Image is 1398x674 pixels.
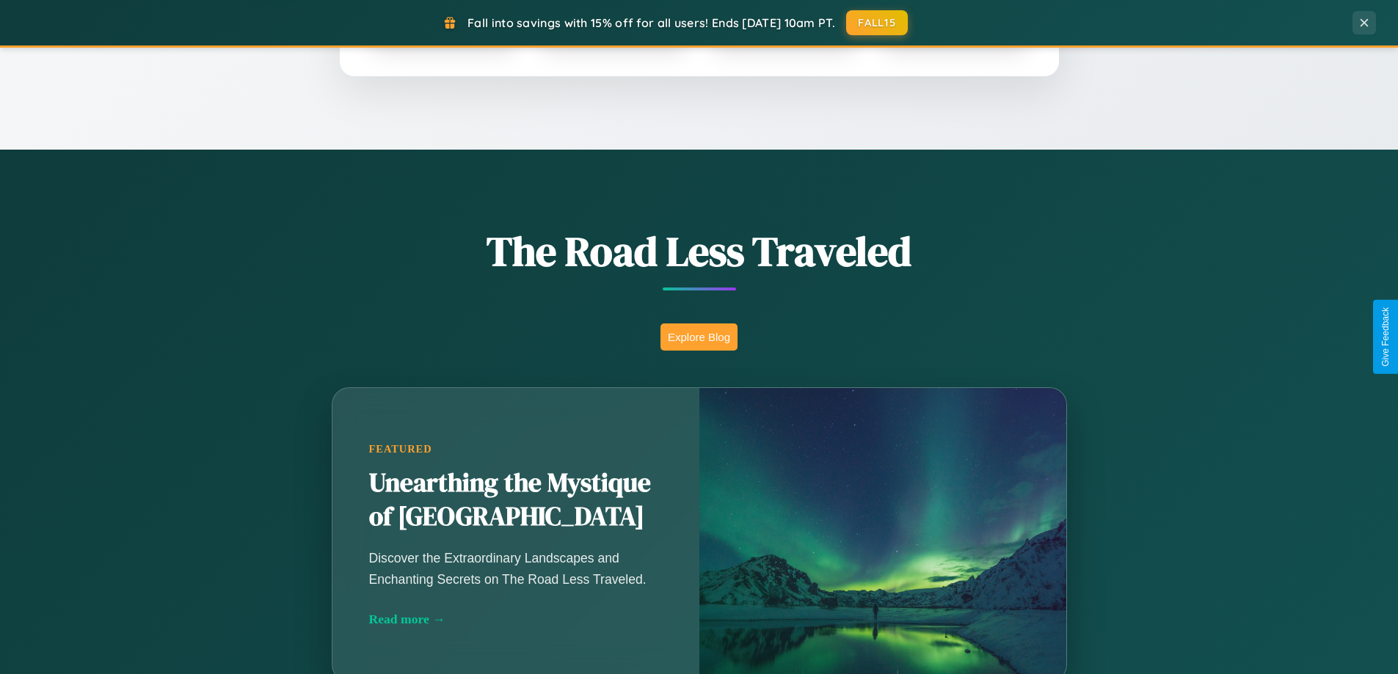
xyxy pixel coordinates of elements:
button: Explore Blog [660,323,738,351]
div: Give Feedback [1380,307,1391,367]
div: Featured [369,443,663,455]
span: Fall into savings with 15% off for all users! Ends [DATE] 10am PT. [467,15,835,30]
p: Discover the Extraordinary Landscapes and Enchanting Secrets on The Road Less Traveled. [369,548,663,589]
div: Read more → [369,612,663,627]
h2: Unearthing the Mystique of [GEOGRAPHIC_DATA] [369,466,663,534]
button: FALL15 [846,10,908,35]
h1: The Road Less Traveled [259,223,1140,279]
